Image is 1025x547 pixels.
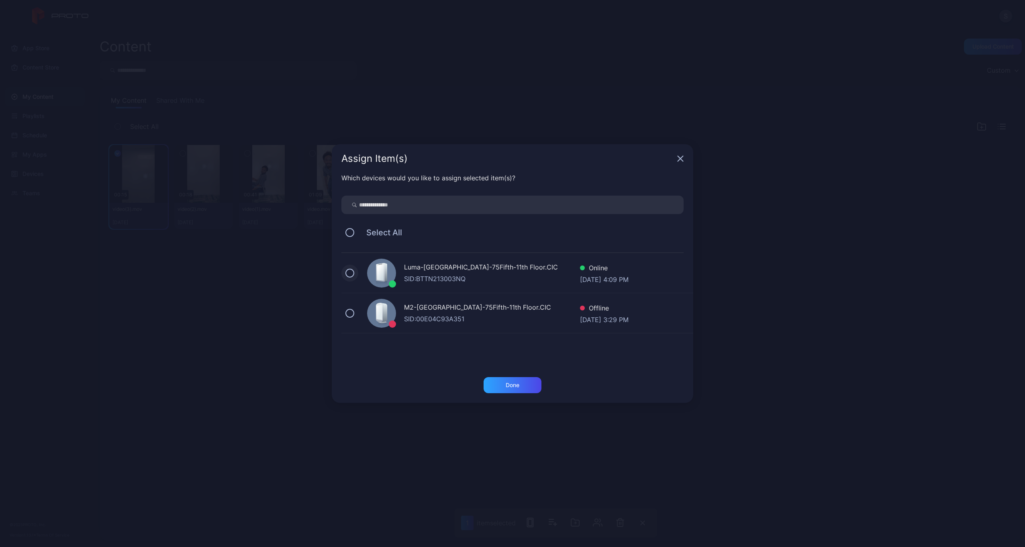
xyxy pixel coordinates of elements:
div: Done [506,382,519,388]
span: Select All [358,228,402,237]
div: Offline [580,303,629,315]
div: SID: 00E04C93A351 [404,314,580,324]
div: [DATE] 4:09 PM [580,275,629,283]
div: Luma-[GEOGRAPHIC_DATA]-75Fifth-11th Floor.CIC [404,262,580,274]
div: SID: BTTN213003NQ [404,274,580,284]
div: Which devices would you like to assign selected item(s)? [341,173,684,183]
button: Done [484,377,541,393]
div: [DATE] 3:29 PM [580,315,629,323]
div: M2-[GEOGRAPHIC_DATA]-75Fifth-11th Floor.CIC [404,302,580,314]
div: Assign Item(s) [341,154,674,163]
div: Online [580,263,629,275]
